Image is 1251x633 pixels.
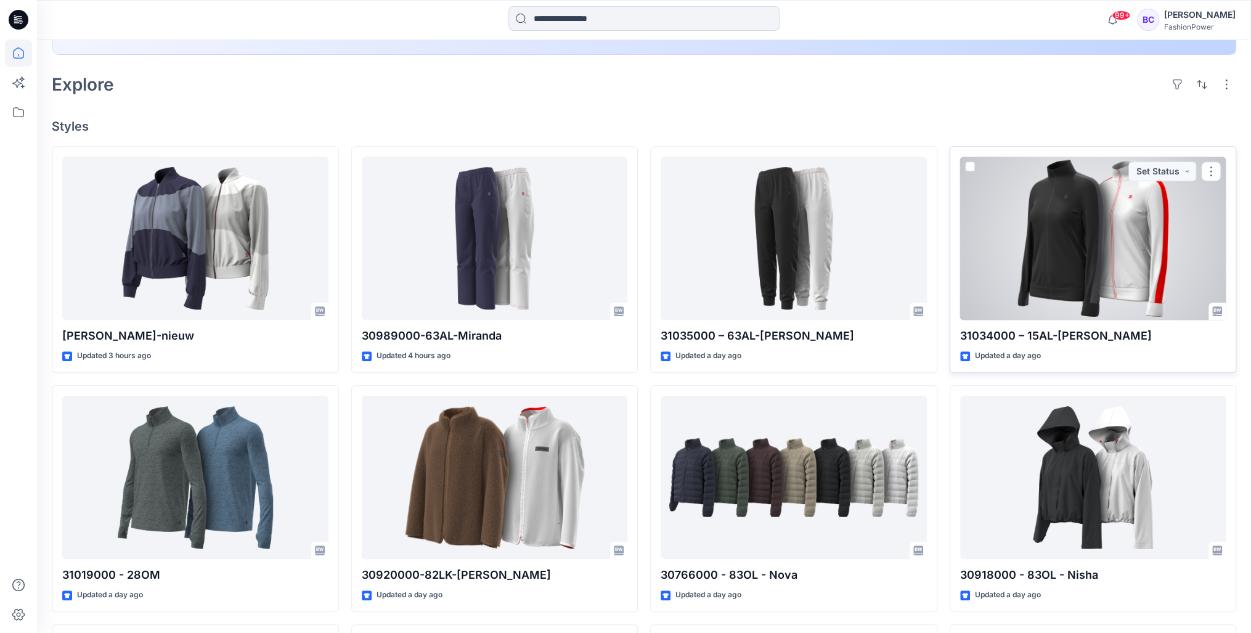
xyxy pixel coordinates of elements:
[1164,22,1236,31] div: FashionPower
[1164,7,1236,22] div: [PERSON_NAME]
[362,327,628,345] p: 30989000-63AL-Miranda
[62,157,328,320] a: Lina-nieuw
[362,157,628,320] a: 30989000-63AL-Miranda
[1112,10,1130,20] span: 99+
[52,75,114,94] h2: Explore
[362,566,628,584] p: 30920000-82LK-[PERSON_NAME]
[675,349,741,362] p: Updated a day ago
[960,396,1226,559] a: 30918000 - 83OL - Nisha
[675,589,741,602] p: Updated a day ago
[77,349,151,362] p: Updated 3 hours ago
[661,566,927,584] p: 30766000 - 83OL - Nova
[77,589,143,602] p: Updated a day ago
[362,396,628,559] a: 30920000-82LK-Carmen
[960,566,1226,584] p: 30918000 - 83OL - Nisha
[1137,9,1159,31] div: BC
[62,566,328,584] p: 31019000 - 28OM
[661,327,927,345] p: 31035000 – 63AL-[PERSON_NAME]
[52,119,1236,134] h4: Styles
[377,349,450,362] p: Updated 4 hours ago
[661,157,927,320] a: 31035000 – 63AL-Molly
[960,327,1226,345] p: 31034000 – 15AL-[PERSON_NAME]
[661,396,927,559] a: 30766000 - 83OL - Nova
[975,589,1041,602] p: Updated a day ago
[960,157,1226,320] a: 31034000 – 15AL-Molly
[975,349,1041,362] p: Updated a day ago
[377,589,442,602] p: Updated a day ago
[62,396,328,559] a: 31019000 - 28OM
[62,327,328,345] p: [PERSON_NAME]-nieuw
